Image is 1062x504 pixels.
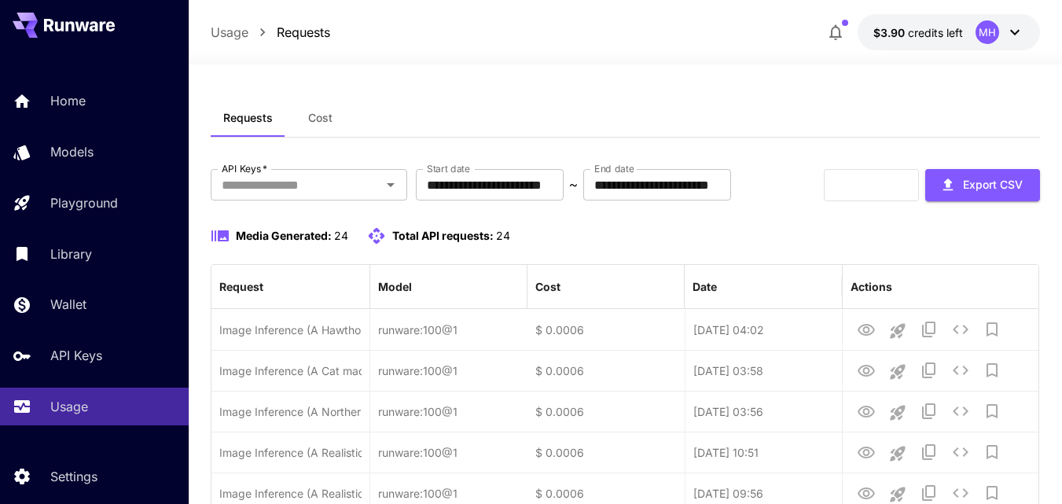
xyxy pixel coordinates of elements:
p: Playground [50,193,118,212]
p: Wallet [50,295,86,314]
span: Total API requests: [392,229,494,242]
div: Cost [535,280,560,293]
div: Request [219,280,263,293]
span: Requests [223,111,273,125]
a: Requests [277,23,330,42]
p: API Keys [50,346,102,365]
div: $3.9033 [873,24,963,41]
span: 24 [496,229,510,242]
div: Model [378,280,412,293]
span: Cost [308,111,333,125]
label: API Keys [222,162,267,175]
p: Settings [50,467,97,486]
p: Usage [50,397,88,416]
button: $3.9033MH [858,14,1040,50]
button: Open [380,174,402,196]
p: Home [50,91,86,110]
label: End date [594,162,634,175]
div: Actions [851,280,892,293]
a: Usage [211,23,248,42]
span: $3.90 [873,26,908,39]
p: Models [50,142,94,161]
p: Library [50,245,92,263]
nav: breadcrumb [211,23,330,42]
label: Start date [427,162,470,175]
div: Date [693,280,717,293]
span: credits left [908,26,963,39]
button: Export CSV [925,169,1040,201]
span: Media Generated: [236,229,332,242]
div: MH [976,20,999,44]
p: ~ [569,175,578,194]
span: 24 [334,229,348,242]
